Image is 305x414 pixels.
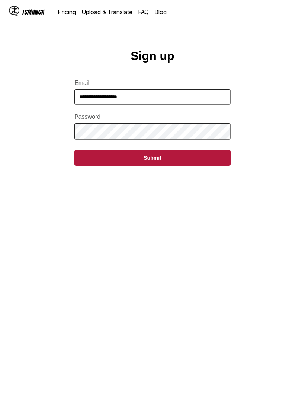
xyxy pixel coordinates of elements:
img: IsManga Logo [9,6,19,16]
button: Submit [74,150,231,166]
a: Upload & Translate [82,8,132,16]
a: IsManga LogoIsManga [9,6,58,18]
a: FAQ [138,8,149,16]
a: Pricing [58,8,76,16]
label: Password [74,114,231,120]
a: Blog [155,8,167,16]
h1: Sign up [131,49,174,63]
label: Email [74,80,231,86]
div: IsManga [22,9,45,16]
